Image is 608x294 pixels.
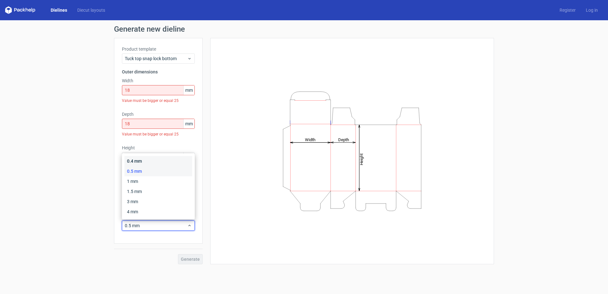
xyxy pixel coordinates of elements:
label: Width [122,78,195,84]
span: mm [183,119,194,128]
tspan: Height [359,153,364,165]
a: Log in [581,7,603,13]
div: 4 mm [124,207,192,217]
a: Diecut layouts [72,7,110,13]
div: 1 mm [124,176,192,186]
label: Depth [122,111,195,117]
span: 0.5 mm [125,222,187,229]
div: Value must be bigger or equal 25 [122,129,195,140]
h1: Generate new dieline [114,25,494,33]
label: Product template [122,46,195,52]
span: Tuck top snap lock bottom [125,55,187,62]
div: 1.5 mm [124,186,192,197]
a: Register [554,7,581,13]
tspan: Depth [338,137,349,142]
a: Dielines [46,7,72,13]
tspan: Width [305,137,315,142]
div: 0.5 mm [124,166,192,176]
div: 0.4 mm [124,156,192,166]
span: mm [183,153,194,162]
h3: Outer dimensions [122,69,195,75]
div: 3 mm [124,197,192,207]
div: Value must be bigger or equal 25 [122,95,195,106]
label: Height [122,145,195,151]
span: mm [183,85,194,95]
